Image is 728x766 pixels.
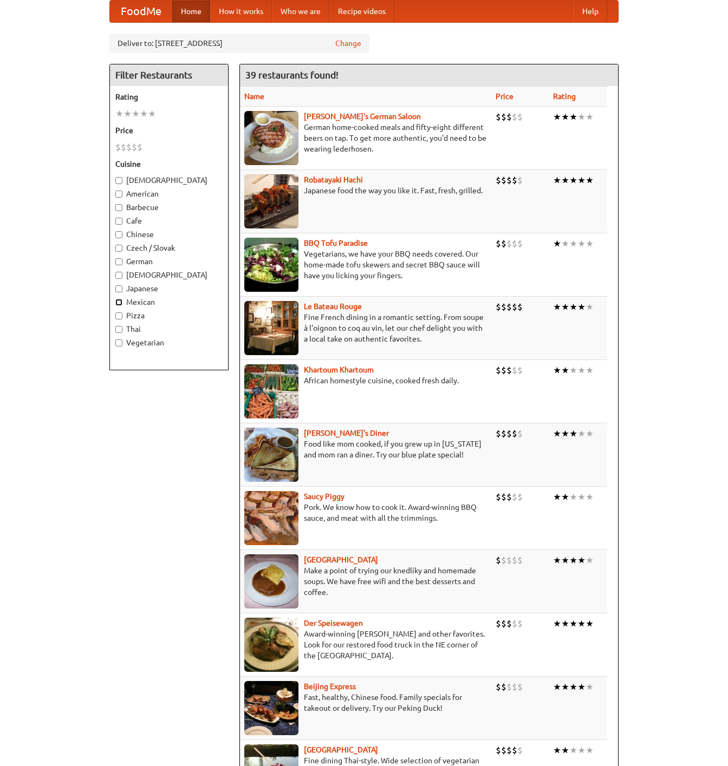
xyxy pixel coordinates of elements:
a: FoodMe [110,1,172,22]
li: ★ [569,428,577,440]
li: $ [512,491,517,503]
a: Saucy Piggy [304,492,344,501]
li: ★ [577,428,586,440]
li: ★ [561,238,569,250]
p: Pork. We know how to cook it. Award-winning BBQ sauce, and meat with all the trimmings. [244,502,487,523]
li: ★ [553,111,561,123]
li: $ [501,238,506,250]
b: Der Speisewagen [304,619,363,627]
li: $ [501,428,506,440]
p: German home-cooked meals and fifty-eight different beers on tap. To get more authentic, you'd nee... [244,122,487,154]
li: $ [496,428,501,440]
a: Price [496,92,513,101]
li: $ [496,174,501,186]
p: Fine French dining in a romantic setting. From soupe à l'oignon to coq au vin, let our chef delig... [244,312,487,344]
a: Le Bateau Rouge [304,302,362,311]
li: $ [496,364,501,376]
li: ★ [561,491,569,503]
li: $ [512,744,517,756]
li: $ [506,174,512,186]
li: $ [517,491,523,503]
p: Japanese food the way you like it. Fast, fresh, grilled. [244,185,487,196]
li: ★ [569,238,577,250]
li: $ [512,301,517,313]
label: Japanese [115,283,223,294]
input: Czech / Slovak [115,245,122,252]
ng-pluralize: 39 restaurants found! [245,70,339,80]
input: Chinese [115,231,122,238]
b: Robatayaki Hachi [304,175,363,184]
p: Vegetarians, we have your BBQ needs covered. Our home-made tofu skewers and secret BBQ sauce will... [244,248,487,281]
li: ★ [569,618,577,630]
h5: Price [115,125,223,136]
input: [DEMOGRAPHIC_DATA] [115,272,122,279]
li: $ [506,618,512,630]
p: Make a point of trying our knedlíky and homemade soups. We have free wifi and the best desserts a... [244,565,487,598]
li: ★ [586,301,594,313]
li: ★ [569,111,577,123]
li: $ [506,238,512,250]
li: $ [506,491,512,503]
li: ★ [561,111,569,123]
li: $ [496,744,501,756]
li: ★ [553,428,561,440]
img: robatayaki.jpg [244,174,298,228]
label: Pizza [115,310,223,321]
li: ★ [577,744,586,756]
b: [PERSON_NAME]'s Diner [304,429,389,437]
input: Mexican [115,299,122,306]
li: ★ [561,554,569,566]
li: ★ [577,111,586,123]
input: Cafe [115,218,122,225]
label: Barbecue [115,202,223,213]
a: Home [172,1,210,22]
h5: Cuisine [115,159,223,169]
a: [GEOGRAPHIC_DATA] [304,555,378,564]
li: ★ [577,618,586,630]
li: ★ [553,238,561,250]
h5: Rating [115,91,223,102]
li: $ [132,141,137,153]
li: $ [501,174,506,186]
input: Pizza [115,312,122,319]
li: $ [496,238,501,250]
img: speisewagen.jpg [244,618,298,672]
h4: Filter Restaurants [110,64,228,86]
li: ★ [586,491,594,503]
a: [GEOGRAPHIC_DATA] [304,745,378,754]
li: $ [115,141,121,153]
li: ★ [586,111,594,123]
li: $ [121,141,126,153]
label: Chinese [115,229,223,240]
li: $ [501,491,506,503]
img: beijing.jpg [244,681,298,735]
a: Beijing Express [304,682,356,691]
input: Vegetarian [115,339,122,346]
li: $ [506,681,512,693]
li: ★ [577,301,586,313]
li: $ [512,681,517,693]
li: $ [501,681,506,693]
li: ★ [586,554,594,566]
label: Thai [115,324,223,335]
a: [PERSON_NAME]'s German Saloon [304,112,421,121]
img: tofuparadise.jpg [244,238,298,292]
li: ★ [586,238,594,250]
a: Khartoum Khartoum [304,365,374,374]
img: sallys.jpg [244,428,298,482]
li: ★ [577,364,586,376]
li: $ [501,301,506,313]
li: $ [512,428,517,440]
li: ★ [569,681,577,693]
li: ★ [586,681,594,693]
li: ★ [561,744,569,756]
li: ★ [553,301,561,313]
li: $ [512,554,517,566]
li: ★ [577,554,586,566]
li: ★ [553,364,561,376]
li: $ [517,618,523,630]
li: $ [517,111,523,123]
